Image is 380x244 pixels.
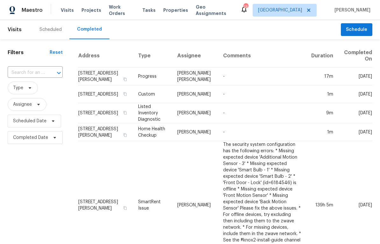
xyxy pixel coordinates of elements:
[8,68,45,78] input: Search for an address...
[78,85,133,103] td: [STREET_ADDRESS]
[218,85,306,103] td: -
[172,85,218,103] td: [PERSON_NAME]
[13,101,32,108] span: Assignee
[346,26,367,34] span: Schedule
[77,26,102,32] div: Completed
[122,132,128,138] button: Copy Address
[338,44,372,68] th: Completed On
[218,103,306,123] td: -
[172,68,218,85] td: [PERSON_NAME] [PERSON_NAME]
[218,44,306,68] th: Comments
[13,134,48,141] span: Completed Date
[122,110,128,116] button: Copy Address
[13,85,23,91] span: Type
[78,123,133,141] td: [STREET_ADDRESS][PERSON_NAME]
[54,68,63,77] button: Open
[172,44,218,68] th: Assignee
[122,76,128,82] button: Copy Address
[258,7,302,13] span: [GEOGRAPHIC_DATA]
[338,85,372,103] td: [DATE]
[341,23,372,36] button: Schedule
[142,8,156,12] span: Tasks
[338,68,372,85] td: [DATE]
[8,23,22,37] span: Visits
[172,103,218,123] td: [PERSON_NAME]
[122,91,128,97] button: Copy Address
[306,103,338,123] td: 9m
[50,49,63,56] div: Reset
[78,103,133,123] td: [STREET_ADDRESS]
[39,26,62,33] div: Scheduled
[218,68,306,85] td: -
[172,123,218,141] td: [PERSON_NAME]
[133,68,172,85] td: Progress
[13,118,46,124] span: Scheduled Date
[8,49,50,56] h1: Filters
[133,123,172,141] td: Home Health Checkup
[133,103,172,123] td: Listed Inventory Diagnostic
[78,68,133,85] td: [STREET_ADDRESS][PERSON_NAME]
[81,7,101,13] span: Projects
[338,123,372,141] td: [DATE]
[133,85,172,103] td: Custom
[163,7,188,13] span: Properties
[109,4,135,17] span: Work Orders
[22,7,43,13] span: Maestro
[338,103,372,123] td: [DATE]
[306,85,338,103] td: 1m
[133,44,172,68] th: Type
[306,44,338,68] th: Duration
[218,123,306,141] td: -
[306,68,338,85] td: 17m
[61,7,74,13] span: Visits
[243,4,248,10] div: 13
[196,4,233,17] span: Geo Assignments
[332,7,370,13] span: [PERSON_NAME]
[306,123,338,141] td: 1m
[122,205,128,211] button: Copy Address
[78,44,133,68] th: Address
